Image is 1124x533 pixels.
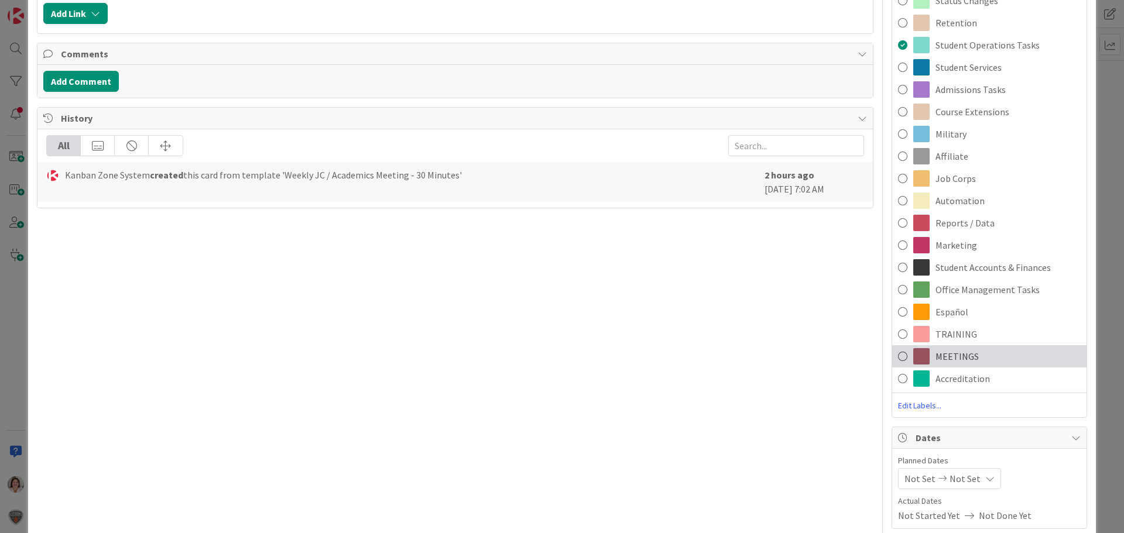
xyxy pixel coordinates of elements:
[47,136,81,156] div: All
[150,169,183,181] b: created
[892,400,1087,411] span: Edit Labels...
[765,168,864,196] div: [DATE] 7:02 AM
[979,508,1032,522] span: Not Done Yet
[935,82,1006,97] span: Admissions Tasks
[935,305,968,319] span: Español
[61,111,852,125] span: History
[935,372,990,386] span: Accreditation
[65,168,462,182] span: Kanban Zone System this card from template 'Weekly JC / Academics Meeting - 30 Minutes'
[935,238,977,252] span: Marketing
[935,60,1002,74] span: Student Services
[904,472,935,486] span: Not Set
[935,327,977,341] span: TRAINING
[935,283,1040,297] span: Office Management Tasks
[43,71,119,92] button: Add Comment
[935,260,1051,274] span: Student Accounts & Finances
[935,216,995,230] span: Reports / Data
[935,127,967,141] span: Military
[950,472,981,486] span: Not Set
[935,349,979,363] span: MEETINGS
[765,169,814,181] b: 2 hours ago
[46,169,59,182] img: KS
[916,431,1065,445] span: Dates
[935,171,976,185] span: Job Corps
[935,105,1009,119] span: Course Extensions
[61,47,852,61] span: Comments
[728,135,864,156] input: Search...
[43,3,108,24] button: Add Link
[935,194,985,208] span: Automation
[935,16,977,30] span: Retention
[935,38,1040,52] span: Student Operations Tasks
[898,508,960,522] span: Not Started Yet
[898,495,1081,507] span: Actual Dates
[935,149,968,163] span: Affiliate
[898,455,1081,467] span: Planned Dates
